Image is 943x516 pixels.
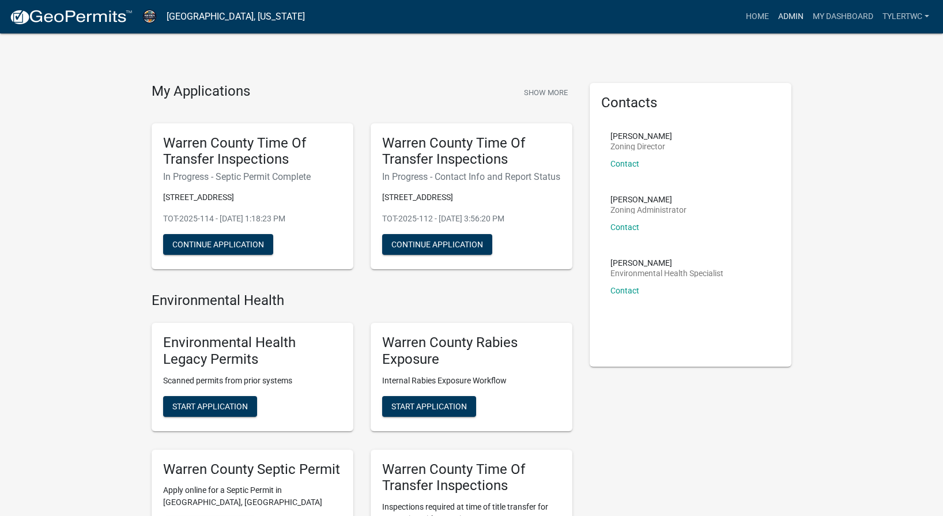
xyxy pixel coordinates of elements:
[601,95,780,111] h5: Contacts
[163,396,257,417] button: Start Application
[382,213,561,225] p: TOT-2025-112 - [DATE] 3:56:20 PM
[610,159,639,168] a: Contact
[610,142,672,150] p: Zoning Director
[382,234,492,255] button: Continue Application
[610,286,639,295] a: Contact
[163,334,342,368] h5: Environmental Health Legacy Permits
[878,6,934,28] a: TylerTWC
[163,461,342,478] h5: Warren County Septic Permit
[610,206,686,214] p: Zoning Administrator
[152,83,250,100] h4: My Applications
[163,375,342,387] p: Scanned permits from prior systems
[382,375,561,387] p: Internal Rabies Exposure Workflow
[142,9,157,24] img: Warren County, Iowa
[741,6,774,28] a: Home
[610,223,639,232] a: Contact
[163,191,342,204] p: [STREET_ADDRESS]
[382,135,561,168] h5: Warren County Time Of Transfer Inspections
[167,7,305,27] a: [GEOGRAPHIC_DATA], [US_STATE]
[382,191,561,204] p: [STREET_ADDRESS]
[610,195,686,204] p: [PERSON_NAME]
[519,83,572,102] button: Show More
[382,461,561,495] h5: Warren County Time Of Transfer Inspections
[152,292,572,309] h4: Environmental Health
[610,132,672,140] p: [PERSON_NAME]
[163,171,342,182] h6: In Progress - Septic Permit Complete
[163,234,273,255] button: Continue Application
[610,269,723,277] p: Environmental Health Specialist
[163,213,342,225] p: TOT-2025-114 - [DATE] 1:18:23 PM
[163,135,342,168] h5: Warren County Time Of Transfer Inspections
[808,6,878,28] a: My Dashboard
[172,401,248,410] span: Start Application
[163,484,342,509] p: Apply online for a Septic Permit in [GEOGRAPHIC_DATA], [GEOGRAPHIC_DATA]
[774,6,808,28] a: Admin
[382,171,561,182] h6: In Progress - Contact Info and Report Status
[391,401,467,410] span: Start Application
[382,396,476,417] button: Start Application
[610,259,723,267] p: [PERSON_NAME]
[382,334,561,368] h5: Warren County Rabies Exposure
